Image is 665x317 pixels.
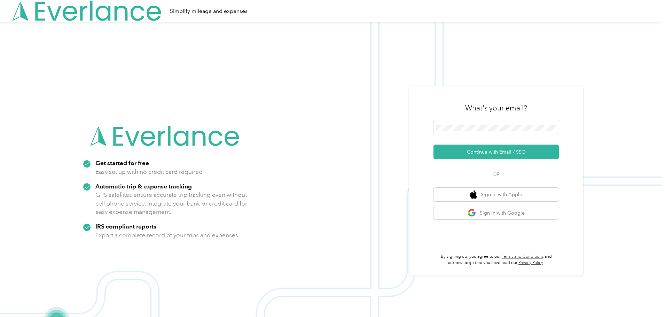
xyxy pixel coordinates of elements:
a: Terms and Conditions [502,254,543,259]
h3: What's your email? [465,103,527,113]
strong: IRS compliant reports [95,223,156,230]
button: google logoSign in with Google [433,206,559,220]
strong: Get started for free [95,159,149,167]
p: By signing up, you agree to our and acknowledge that you have read our . [433,254,559,266]
button: apple logoSign in with Apple [433,188,559,201]
img: google logo [468,209,476,217]
strong: Automatic trip & expense tracking [95,183,192,190]
p: Export a complete record of your trips and expenses. [95,231,240,240]
span: OR [484,171,508,178]
p: GPS satellites ensure accurate trip tracking even without cell phone service. Integrate your bank... [95,191,248,216]
a: Privacy Policy [518,260,543,265]
p: Easy set up with no credit card required [95,168,203,176]
img: apple logo [470,190,477,199]
div: Simplify mileage and expenses [170,7,248,16]
button: Continue with Email / SSO [433,145,559,159]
